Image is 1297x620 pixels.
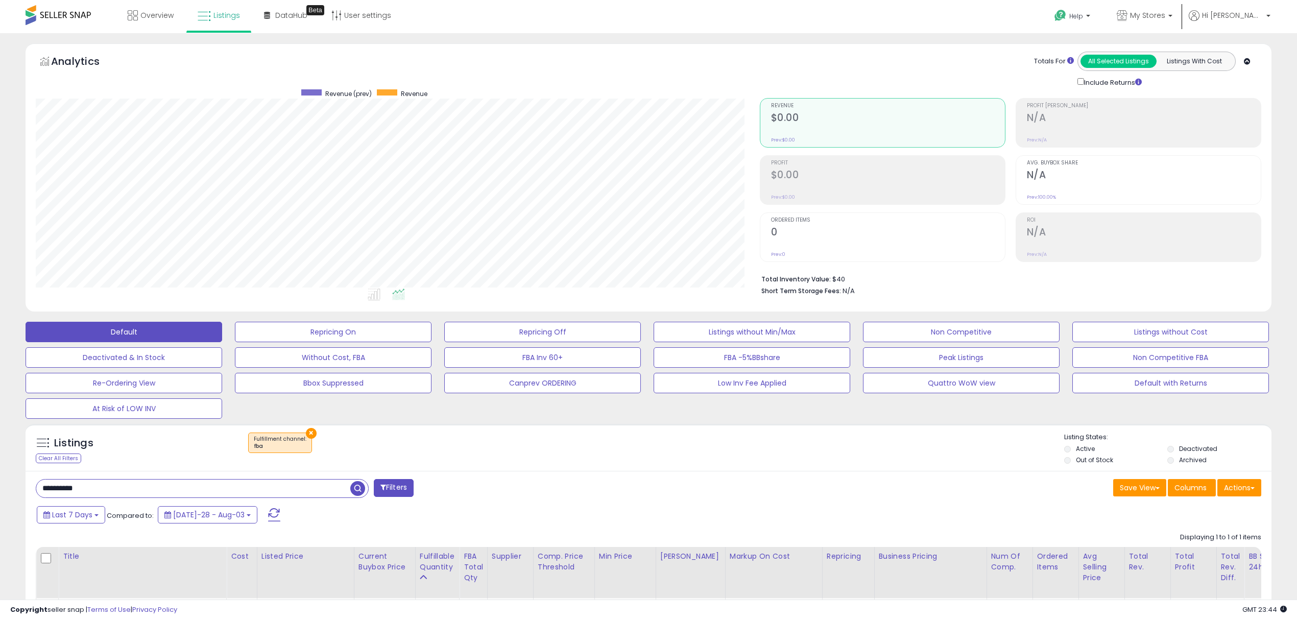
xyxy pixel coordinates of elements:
div: Total Profit [1175,551,1212,573]
button: Filters [374,479,414,497]
span: Compared to: [107,511,154,520]
button: Repricing Off [444,322,641,342]
div: Repricing [827,551,870,562]
h5: Listings [54,436,93,450]
button: Columns [1168,479,1216,496]
div: seller snap | | [10,605,177,615]
small: Prev: 100.00% [1027,194,1056,200]
h2: N/A [1027,112,1261,126]
div: fba [254,443,306,450]
div: [PERSON_NAME] [660,551,721,562]
div: Totals For [1034,57,1074,66]
button: At Risk of LOW INV [26,398,222,419]
button: Re-Ordering View [26,373,222,393]
h2: 0 [771,226,1005,240]
div: Markup on Cost [730,551,818,562]
div: Displaying 1 to 1 of 1 items [1180,533,1261,542]
button: Non Competitive [863,322,1060,342]
div: Comp. Price Threshold [538,551,590,573]
button: Quattro WoW view [863,373,1060,393]
span: Profit [771,160,1005,166]
div: Tooltip anchor [306,5,324,15]
strong: Copyright [10,605,47,614]
span: Help [1069,12,1083,20]
div: Min Price [599,551,652,562]
button: Listings without Min/Max [654,322,850,342]
label: Archived [1179,456,1207,464]
button: Peak Listings [863,347,1060,368]
span: Columns [1174,483,1207,493]
a: Help [1046,2,1100,33]
button: All Selected Listings [1080,55,1157,68]
button: Non Competitive FBA [1072,347,1269,368]
span: My Stores [1130,10,1165,20]
div: FBA Total Qty [464,551,483,583]
button: Canprev ORDERING [444,373,641,393]
button: Low Inv Fee Applied [654,373,850,393]
small: Prev: 0 [771,251,785,257]
label: Out of Stock [1076,456,1113,464]
span: Revenue (prev) [325,89,372,98]
span: Fulfillment channel : [254,435,306,450]
span: Profit [PERSON_NAME] [1027,103,1261,109]
b: Short Term Storage Fees: [761,287,841,295]
span: DataHub [275,10,307,20]
h2: $0.00 [771,169,1005,183]
h2: $0.00 [771,112,1005,126]
button: Without Cost, FBA [235,347,431,368]
div: Total Rev. Diff. [1221,551,1240,583]
small: Prev: $0.00 [771,194,795,200]
span: Listings [213,10,240,20]
div: Fulfillable Quantity [420,551,455,573]
button: FBA Inv 60+ [444,347,641,368]
div: BB Share 24h. [1248,551,1286,573]
i: Get Help [1054,9,1067,22]
button: Save View [1113,479,1166,496]
button: × [306,428,317,439]
div: Listed Price [261,551,350,562]
p: Listing States: [1064,433,1271,442]
h2: N/A [1027,169,1261,183]
div: Avg Selling Price [1083,551,1120,583]
span: Avg. Buybox Share [1027,160,1261,166]
button: Default [26,322,222,342]
small: Prev: N/A [1027,137,1047,143]
div: Title [63,551,222,562]
a: Privacy Policy [132,605,177,614]
div: Business Pricing [879,551,982,562]
a: Hi [PERSON_NAME] [1189,10,1270,33]
button: FBA -5%BBshare [654,347,850,368]
div: Clear All Filters [36,454,81,463]
div: Cost [231,551,253,562]
span: Hi [PERSON_NAME] [1202,10,1263,20]
span: Last 7 Days [52,510,92,520]
th: CSV column name: cust_attr_1_Supplier [487,547,533,598]
button: Repricing On [235,322,431,342]
div: Total Rev. [1129,551,1166,573]
div: Ordered Items [1037,551,1074,573]
button: Last 7 Days [37,506,105,523]
li: $40 [761,272,1254,284]
small: Prev: $0.00 [771,137,795,143]
b: Total Inventory Value: [761,275,831,283]
button: Default with Returns [1072,373,1269,393]
span: Revenue [401,89,427,98]
button: [DATE]-28 - Aug-03 [158,506,257,523]
span: N/A [843,286,855,296]
a: Terms of Use [87,605,131,614]
h5: Analytics [51,54,119,71]
span: 2025-08-11 23:44 GMT [1242,605,1287,614]
button: Actions [1217,479,1261,496]
th: The percentage added to the cost of goods (COGS) that forms the calculator for Min & Max prices. [725,547,822,598]
button: Listings With Cost [1156,55,1232,68]
label: Active [1076,444,1095,453]
span: Overview [140,10,174,20]
div: Supplier [492,551,529,562]
button: Bbox Suppressed [235,373,431,393]
div: Include Returns [1070,76,1154,88]
label: Deactivated [1179,444,1217,453]
span: Revenue [771,103,1005,109]
button: Listings without Cost [1072,322,1269,342]
div: Num of Comp. [991,551,1028,573]
div: Current Buybox Price [358,551,411,573]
